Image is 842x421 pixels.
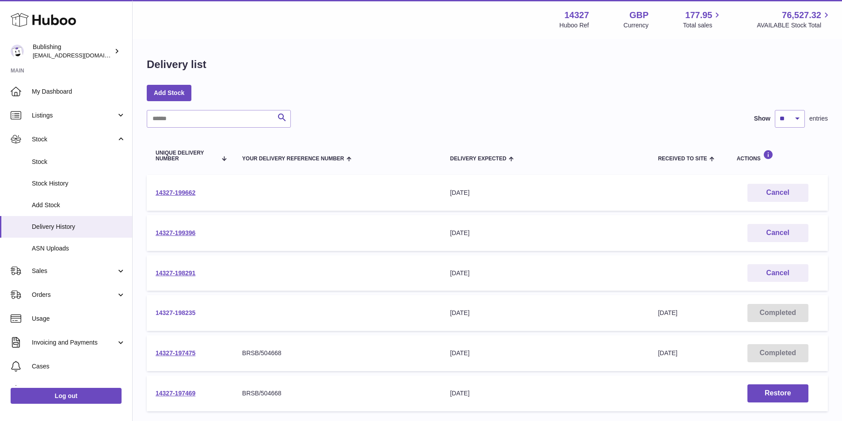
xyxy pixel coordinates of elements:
span: 177.95 [685,9,712,21]
span: Stock History [32,179,126,188]
div: Actions [737,150,819,162]
div: [DATE] [450,309,640,317]
span: Invoicing and Payments [32,338,116,347]
span: Delivery Expected [450,156,506,162]
span: Unique Delivery Number [156,150,217,162]
span: Cases [32,362,126,371]
a: Log out [11,388,122,404]
span: Stock [32,135,116,144]
a: 14327-198291 [156,269,195,277]
span: entries [809,114,828,123]
img: accounting@bublishing.com [11,45,24,58]
div: BRSB/504668 [242,389,432,398]
a: 14327-197469 [156,390,195,397]
span: Received to Site [658,156,707,162]
label: Show [754,114,770,123]
a: 14327-198235 [156,309,195,316]
span: 76,527.32 [782,9,821,21]
button: Cancel [747,184,808,202]
button: Cancel [747,264,808,282]
a: 14327-199662 [156,189,195,196]
div: [DATE] [450,269,640,277]
div: BRSB/504668 [242,349,432,357]
span: Stock [32,158,126,166]
span: [EMAIL_ADDRESS][DOMAIN_NAME] [33,52,130,59]
div: [DATE] [450,229,640,237]
span: Your Delivery Reference Number [242,156,344,162]
span: [DATE] [658,349,678,357]
div: Currency [624,21,649,30]
div: [DATE] [450,349,640,357]
span: Add Stock [32,201,126,209]
span: Total sales [683,21,722,30]
a: 14327-197475 [156,349,195,357]
span: Orders [32,291,116,299]
span: Sales [32,267,116,275]
a: Add Stock [147,85,191,101]
a: 14327-199396 [156,229,195,236]
h1: Delivery list [147,57,206,72]
button: Restore [747,384,808,402]
div: [DATE] [450,189,640,197]
span: Delivery History [32,223,126,231]
span: ASN Uploads [32,244,126,253]
span: [DATE] [658,309,678,316]
a: 76,527.32 AVAILABLE Stock Total [757,9,831,30]
strong: 14327 [564,9,589,21]
span: My Dashboard [32,87,126,96]
strong: GBP [629,9,648,21]
div: Bublishing [33,43,112,60]
div: Huboo Ref [560,21,589,30]
div: [DATE] [450,389,640,398]
button: Cancel [747,224,808,242]
span: Usage [32,315,126,323]
span: Listings [32,111,116,120]
a: 177.95 Total sales [683,9,722,30]
span: AVAILABLE Stock Total [757,21,831,30]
